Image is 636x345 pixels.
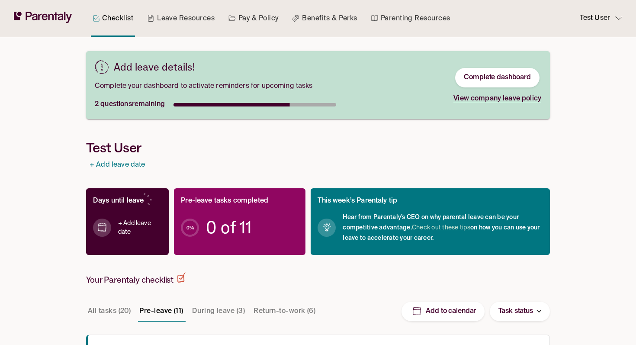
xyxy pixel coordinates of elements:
h1: Test User [86,140,550,156]
button: Pre-leave (11) [138,301,185,322]
h2: Your Parentaly checklist [86,272,186,285]
button: During leave (3) [190,301,247,322]
button: Add to calendar [402,302,485,321]
p: Test User [580,13,610,24]
a: + Add leave date [90,159,145,171]
p: This week’s Parentaly tip [318,195,397,207]
a: + Add leave date [118,219,162,236]
button: Complete dashboard [455,68,540,87]
p: Days until leave [93,195,144,207]
p: Add to calendar [426,307,476,316]
p: Task status [498,306,533,317]
p: Pre-leave tasks completed [181,195,268,207]
button: Return-to-work (6) [252,301,317,322]
span: Complete your dashboard to activate reminders for upcoming tasks [95,81,336,92]
a: Complete dashboard [464,73,531,82]
span: Hear from Parentaly’s CEO on why parental leave can be your competitive advantage. on how you can... [343,212,543,243]
a: View company leave policy [453,96,541,102]
button: Task status [490,302,550,321]
span: 0 of 11 [206,223,251,232]
p: 2 questions remaining [95,99,166,110]
div: Task stage tabs [86,301,319,322]
h3: Add leave details! [114,62,195,72]
a: Check out these tips [412,225,470,231]
button: All tasks (20) [86,301,132,322]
